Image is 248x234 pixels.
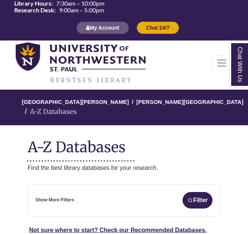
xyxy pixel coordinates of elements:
[28,163,221,173] p: Find the best library databases for your research.
[76,21,129,34] button: My Account
[56,0,104,6] span: 7:30am – 10:00pm
[76,24,129,31] a: My Account
[28,133,221,156] h1: A-Z Databases
[211,55,232,70] button: Toggle navigation
[137,97,244,105] a: [PERSON_NAME][GEOGRAPHIC_DATA]
[11,7,56,13] th: Research Desk:
[22,106,77,117] li: A-Z Databases
[16,42,146,84] img: library_home
[22,97,129,105] a: [GEOGRAPHIC_DATA][PERSON_NAME]
[36,196,74,204] a: Show More Filters
[59,7,104,13] span: 9:00am – 5:00pm
[29,227,207,233] a: Not sure where to start? Check our Recommended Databases.
[137,24,179,31] a: Chat 24/7
[183,192,212,208] button: Filter
[137,21,179,34] button: Chat 24/7
[28,90,221,126] nav: breadcrumb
